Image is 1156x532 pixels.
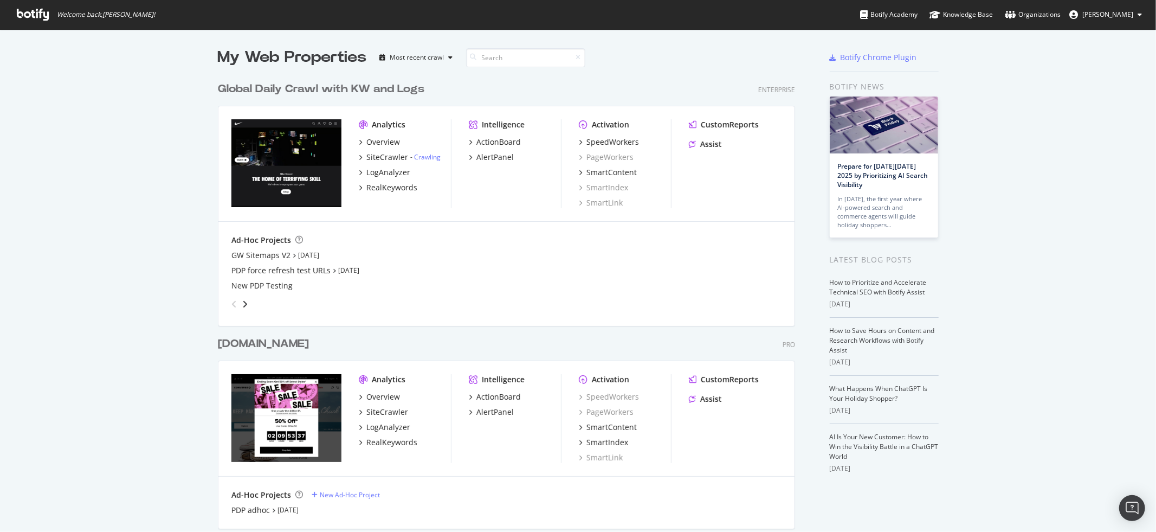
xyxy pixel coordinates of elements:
[579,437,628,448] a: SmartIndex
[830,432,939,461] a: AI Is Your New Customer: How to Win the Visibility Battle in a ChatGPT World
[218,47,367,68] div: My Web Properties
[372,119,405,130] div: Analytics
[414,152,441,162] a: Crawling
[320,490,380,499] div: New Ad-Hoc Project
[241,299,249,310] div: angle-right
[586,137,639,148] div: SpeedWorkers
[366,167,410,178] div: LogAnalyzer
[359,422,410,433] a: LogAnalyzer
[476,392,521,402] div: ActionBoard
[586,437,628,448] div: SmartIndex
[376,49,457,66] button: Most recent crawl
[700,394,722,405] div: Assist
[359,152,441,163] a: SiteCrawler- Crawling
[410,152,441,162] div: -
[227,296,241,313] div: angle-left
[1061,6,1151,23] button: [PERSON_NAME]
[366,422,410,433] div: LogAnalyzer
[231,374,341,462] img: www.converse.com
[359,437,417,448] a: RealKeywords
[700,139,722,150] div: Assist
[701,374,759,385] div: CustomReports
[830,254,939,266] div: Latest Blog Posts
[482,119,525,130] div: Intelligence
[469,152,514,163] a: AlertPanel
[366,407,408,418] div: SiteCrawler
[579,167,637,178] a: SmartContent
[579,422,637,433] a: SmartContent
[366,137,400,148] div: Overview
[579,137,639,148] a: SpeedWorkers
[231,505,270,516] a: PDP adhoc
[758,85,795,94] div: Enterprise
[366,437,417,448] div: RealKeywords
[1082,10,1133,19] span: Edward Turner
[1119,495,1145,521] div: Open Intercom Messenger
[231,490,291,501] div: Ad-Hoc Projects
[830,97,938,153] img: Prepare for Black Friday 2025 by Prioritizing AI Search Visibility
[57,10,155,19] span: Welcome back, [PERSON_NAME] !
[231,119,341,207] img: nike.com
[701,119,759,130] div: CustomReports
[579,182,628,193] div: SmartIndex
[689,394,722,405] a: Assist
[476,137,521,148] div: ActionBoard
[838,195,930,229] div: In [DATE], the first year where AI-powered search and commerce agents will guide holiday shoppers…
[689,139,722,150] a: Assist
[218,81,424,97] div: Global Daily Crawl with KW and Logs
[1005,9,1061,20] div: Organizations
[466,48,585,67] input: Search
[830,326,935,355] a: How to Save Hours on Content and Research Workflows with Botify Assist
[830,299,939,309] div: [DATE]
[372,374,405,385] div: Analytics
[359,167,410,178] a: LogAnalyzer
[312,490,380,499] a: New Ad-Hoc Project
[298,251,319,260] a: [DATE]
[841,52,917,63] div: Botify Chrome Plugin
[579,452,623,463] a: SmartLink
[838,162,928,189] a: Prepare for [DATE][DATE] 2025 by Prioritizing AI Search Visibility
[592,374,629,385] div: Activation
[579,407,634,418] a: PageWorkers
[469,392,521,402] a: ActionBoard
[366,182,417,193] div: RealKeywords
[579,197,623,208] a: SmartLink
[482,374,525,385] div: Intelligence
[689,374,759,385] a: CustomReports
[359,137,400,148] a: Overview
[231,280,293,291] a: New PDP Testing
[231,265,331,276] a: PDP force refresh test URLs
[469,407,514,418] a: AlertPanel
[579,152,634,163] a: PageWorkers
[359,392,400,402] a: Overview
[218,336,313,352] a: [DOMAIN_NAME]
[366,152,408,163] div: SiteCrawler
[338,266,359,275] a: [DATE]
[860,9,918,20] div: Botify Academy
[579,392,639,402] a: SpeedWorkers
[231,250,290,261] a: GW Sitemaps V2
[929,9,993,20] div: Knowledge Base
[476,407,514,418] div: AlertPanel
[366,392,400,402] div: Overview
[586,167,637,178] div: SmartContent
[592,119,629,130] div: Activation
[218,81,429,97] a: Global Daily Crawl with KW and Logs
[231,235,291,246] div: Ad-Hoc Projects
[586,422,637,433] div: SmartContent
[830,52,917,63] a: Botify Chrome Plugin
[830,464,939,473] div: [DATE]
[469,137,521,148] a: ActionBoard
[830,384,928,403] a: What Happens When ChatGPT Is Your Holiday Shopper?
[830,357,939,367] div: [DATE]
[390,54,444,61] div: Most recent crawl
